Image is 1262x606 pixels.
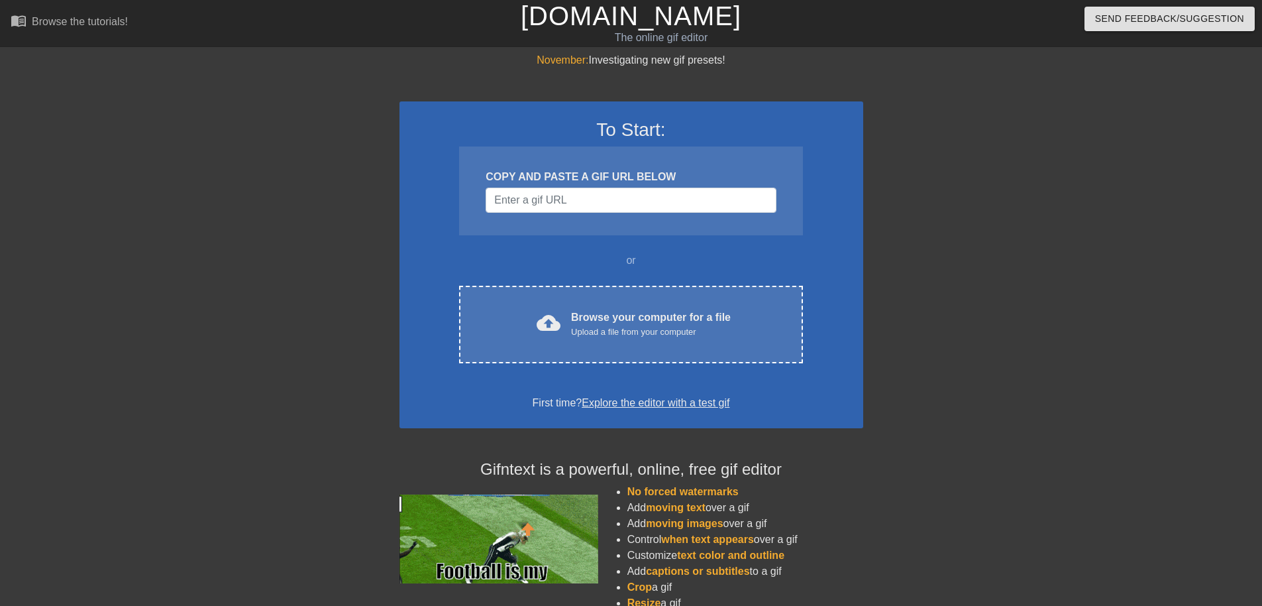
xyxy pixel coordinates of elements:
span: No forced watermarks [627,486,739,497]
span: captions or subtitles [646,566,749,577]
div: The online gif editor [427,30,895,46]
span: moving images [646,518,723,529]
a: Browse the tutorials! [11,13,128,33]
div: Investigating new gif presets! [399,52,863,68]
h4: Gifntext is a powerful, online, free gif editor [399,460,863,479]
input: Username [486,188,776,213]
li: Add over a gif [627,516,863,532]
li: Control over a gif [627,532,863,548]
li: Add over a gif [627,500,863,516]
span: November: [537,54,588,66]
span: text color and outline [677,550,784,561]
div: COPY AND PASTE A GIF URL BELOW [486,169,776,185]
li: Add to a gif [627,564,863,579]
li: Customize [627,548,863,564]
div: Upload a file from your computer [571,326,731,339]
span: moving text [646,502,706,513]
div: Browse the tutorials! [32,16,128,27]
span: Crop [627,581,652,593]
div: Browse your computer for a file [571,310,731,339]
h3: To Start: [417,119,846,141]
span: when text appears [661,534,754,545]
li: a gif [627,579,863,595]
div: First time? [417,395,846,411]
span: menu_book [11,13,26,29]
a: Explore the editor with a test gif [582,397,729,408]
span: cloud_upload [537,311,560,335]
button: Send Feedback/Suggestion [1084,7,1255,31]
div: or [434,253,829,269]
img: football_small.gif [399,495,598,583]
span: Send Feedback/Suggestion [1095,11,1244,27]
a: [DOMAIN_NAME] [521,1,741,30]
